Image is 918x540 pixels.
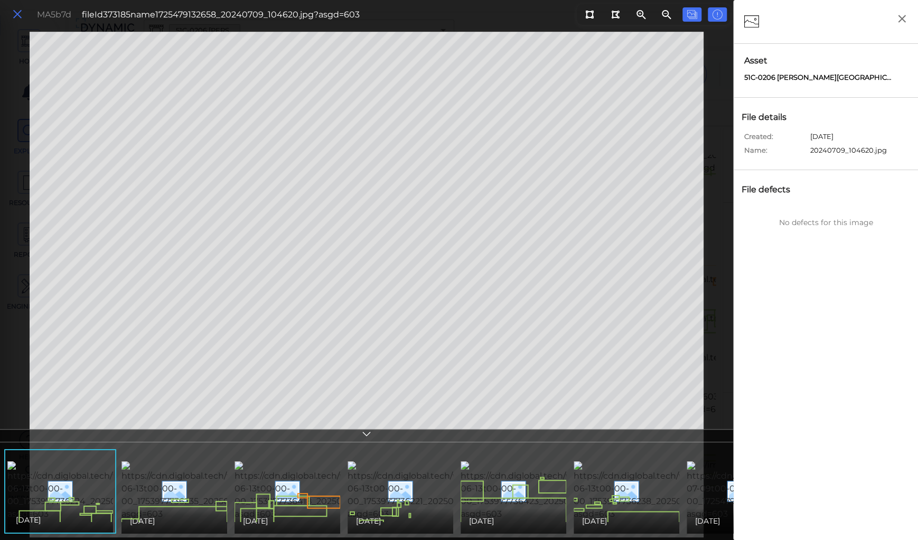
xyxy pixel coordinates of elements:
[243,515,268,527] span: [DATE]
[582,515,607,527] span: [DATE]
[121,461,310,520] img: https://cdn.diglobal.tech/width210/603/2025-06-13t00-00-00_1753977736235_20250613_110105.jpg?asgd...
[356,515,381,527] span: [DATE]
[348,461,536,520] img: https://cdn.diglobal.tech/width210/603/2025-06-13t00-00-00_1753977736221_20250613_110047.jpg?asgd...
[810,145,887,159] span: 20240709_104620.jpg
[873,492,910,532] iframe: Chat
[37,8,71,21] div: MA5b7d
[469,515,494,527] span: [DATE]
[744,72,892,83] span: 51C-0206 Arroyo Paredon Creek Bridge
[687,461,876,520] img: https://cdn.diglobal.tech/width210/603/2024-07-09t00-00-00_1725479132658_20240709_104620.jpg?asgd...
[574,461,762,520] img: https://cdn.diglobal.tech/width210/603/2025-06-13t00-00-00_1753977736238_20250613_110108.jpg?asgd...
[695,515,720,527] span: [DATE]
[739,108,800,126] div: File details
[7,461,195,520] img: https://cdn.diglobal.tech/width210/603/2025-06-13t00-00-00_1753977736224_20250613_110059.jpg?asgd...
[130,515,155,527] span: [DATE]
[739,181,804,199] div: File defects
[744,132,808,145] span: Created:
[461,461,649,520] img: https://cdn.diglobal.tech/width210/603/2025-06-13t00-00-00_1753977736423_20250613_110434.jpg?asgd...
[82,8,360,21] div: fileId 373185 name 1725479132658_20240709_104620.jpg?asgd=603
[810,132,833,145] span: [DATE]
[739,217,913,228] div: No defects for this image
[744,54,907,67] span: Asset
[16,514,41,526] span: [DATE]
[235,461,423,520] img: https://cdn.diglobal.tech/width210/603/2025-06-13t00-00-00_1753977736418_20250613_110447.jpg?asgd...
[744,145,808,159] span: Name:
